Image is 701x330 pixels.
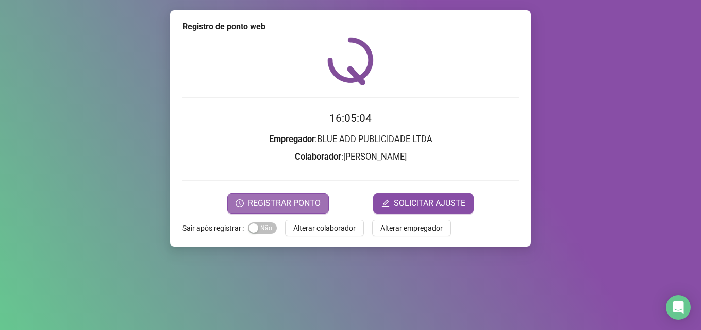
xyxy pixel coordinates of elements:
[327,37,374,85] img: QRPoint
[372,220,451,236] button: Alterar empregador
[248,197,321,210] span: REGISTRAR PONTO
[381,199,390,207] span: edit
[269,134,315,144] strong: Empregador
[373,193,474,214] button: editSOLICITAR AJUSTE
[285,220,364,236] button: Alterar colaborador
[182,150,519,164] h3: : [PERSON_NAME]
[295,152,341,162] strong: Colaborador
[182,133,519,146] h3: : BLUE ADD PUBLICIDADE LTDA
[182,21,519,33] div: Registro de ponto web
[236,199,244,207] span: clock-circle
[394,197,465,210] span: SOLICITAR AJUSTE
[329,112,372,125] time: 16:05:04
[293,222,356,234] span: Alterar colaborador
[227,193,329,214] button: REGISTRAR PONTO
[380,222,443,234] span: Alterar empregador
[666,295,691,320] div: Open Intercom Messenger
[182,220,248,236] label: Sair após registrar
